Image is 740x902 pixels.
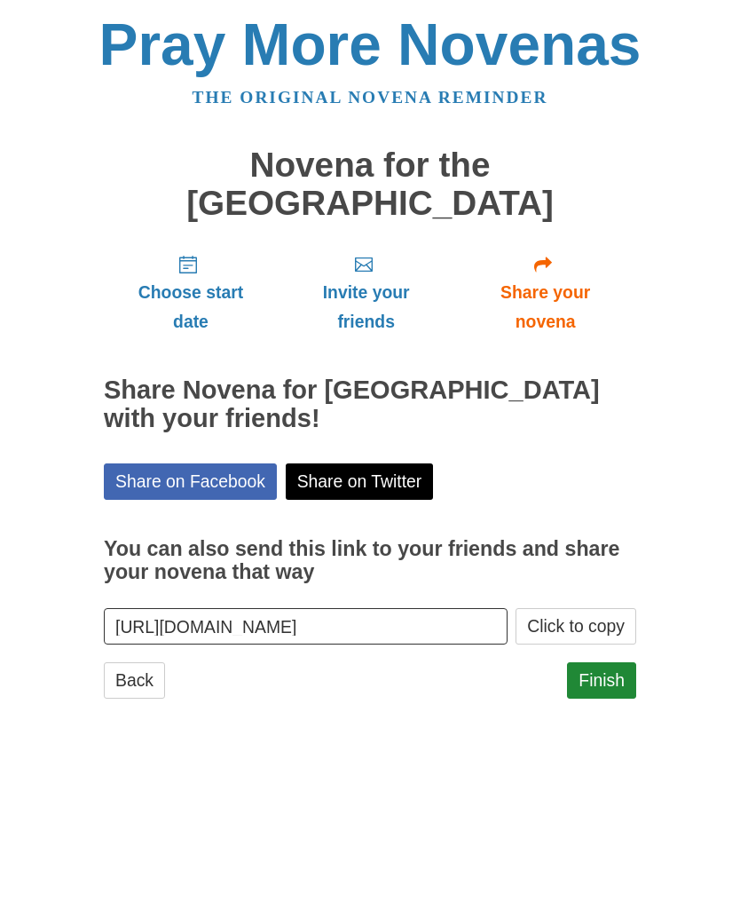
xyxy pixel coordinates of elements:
[104,377,636,434] h2: Share Novena for [GEOGRAPHIC_DATA] with your friends!
[295,279,437,337] span: Invite your friends
[104,539,636,584] h3: You can also send this link to your friends and share your novena that way
[516,609,636,645] button: Click to copy
[286,464,434,501] a: Share on Twitter
[193,89,548,107] a: The original novena reminder
[104,464,277,501] a: Share on Facebook
[104,663,165,700] a: Back
[472,279,618,337] span: Share your novena
[99,12,642,78] a: Pray More Novenas
[122,279,260,337] span: Choose start date
[567,663,636,700] a: Finish
[104,147,636,223] h1: Novena for the [GEOGRAPHIC_DATA]
[104,241,278,346] a: Choose start date
[278,241,454,346] a: Invite your friends
[454,241,636,346] a: Share your novena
